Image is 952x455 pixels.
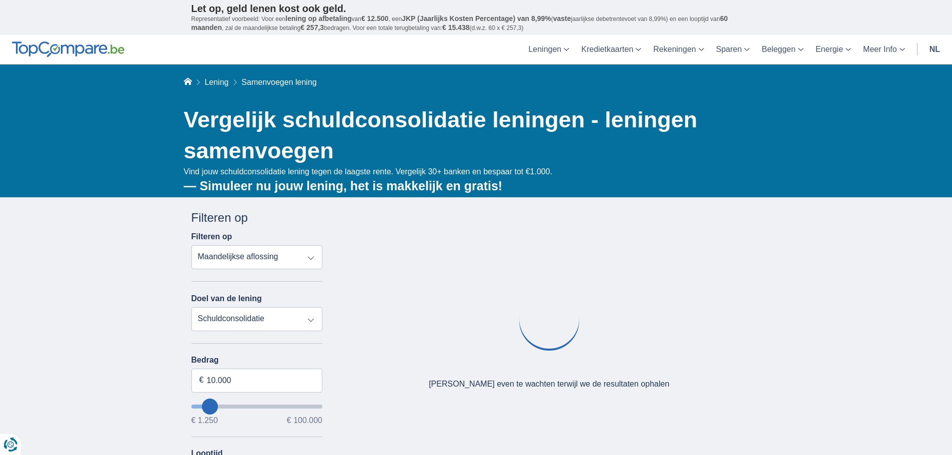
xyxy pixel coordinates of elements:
[241,78,316,86] span: Samenvoegen lening
[184,179,503,193] b: — Simuleer nu jouw lening, het is makkelijk en gratis!
[191,405,323,409] input: wantToBorrow
[191,417,218,425] span: € 1.250
[12,41,124,57] img: TopCompare
[199,375,204,386] span: €
[857,35,911,64] a: Meer Info
[184,104,761,166] h1: Vergelijk schuldconsolidatie leningen - leningen samenvoegen
[184,166,761,195] div: Vind jouw schuldconsolidatie lening tegen de laagste rente. Vergelijk 30+ banken en bespaar tot €...
[191,232,232,241] label: Filteren op
[402,14,551,22] span: JKP (Jaarlijks Kosten Percentage) van 8,99%
[553,14,571,22] span: vaste
[300,23,324,31] span: € 257,3
[191,14,761,32] p: Representatief voorbeeld: Voor een van , een ( jaarlijkse debetrentevoet van 8,99%) en een loopti...
[924,35,946,64] a: nl
[522,35,575,64] a: Leningen
[191,2,761,14] p: Let op, geld lenen kost ook geld.
[361,14,389,22] span: € 12.500
[647,35,710,64] a: Rekeningen
[204,78,228,86] a: Lening
[191,356,323,365] label: Bedrag
[756,35,810,64] a: Beleggen
[184,78,192,86] a: Home
[429,379,669,390] div: [PERSON_NAME] even te wachten terwijl we de resultaten ophalen
[710,35,756,64] a: Sparen
[191,209,323,226] div: Filteren op
[575,35,647,64] a: Kredietkaarten
[442,23,470,31] span: € 15.438
[287,417,322,425] span: € 100.000
[810,35,857,64] a: Energie
[285,14,351,22] span: lening op afbetaling
[191,294,262,303] label: Doel van de lening
[191,14,728,31] span: 60 maanden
